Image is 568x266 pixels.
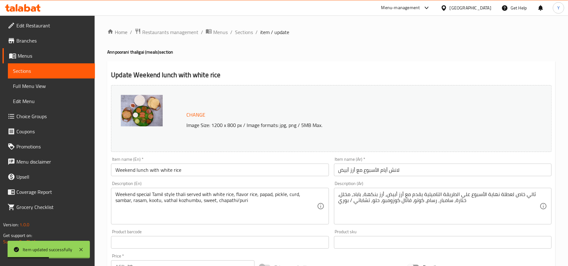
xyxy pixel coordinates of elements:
a: Choice Groups [3,109,95,124]
a: Sections [8,63,95,78]
a: Full Menu View [8,78,95,94]
li: / [230,28,232,36]
a: Menu disclaimer [3,154,95,169]
span: Menu disclaimer [16,158,90,165]
div: Item updated successfully [23,246,72,253]
a: Sections [235,28,253,36]
span: Sections [13,67,90,75]
li: / [255,28,258,36]
div: [GEOGRAPHIC_DATA] [450,4,491,11]
h2: Update Weekend lunch with white rice [111,70,552,80]
textarea: Weekend special Tamil style thali served with white rice, flavor rice, papad, pickle, curd, samba... [115,191,317,221]
input: Enter name En [111,164,329,176]
span: Upsell [16,173,90,181]
span: Promotions [16,143,90,150]
span: Coverage Report [16,188,90,196]
span: Restaurants management [142,28,198,36]
li: / [130,28,132,36]
p: Image Size: 1200 x 800 px / Image formats: jpg, png / 5MB Max. [184,121,500,129]
a: Menus [206,28,228,36]
span: Menus [213,28,228,36]
a: Coupons [3,124,95,139]
a: Branches [3,33,95,48]
span: Y [557,4,560,11]
span: Change [186,110,205,119]
li: / [201,28,203,36]
a: Support.OpsPlatform [3,238,43,246]
a: Grocery Checklist [3,199,95,215]
div: Menu-management [381,4,420,12]
a: Promotions [3,139,95,154]
a: Menus [3,48,95,63]
textarea: ثالي خاص لعطلة نهاية الأسبوع على الطريقة التاميلية يقدم مع أرز أبيض، أرز بنكهة، باباد، مخلل، خثار... [338,191,540,221]
input: Please enter product barcode [111,236,329,249]
a: Upsell [3,169,95,184]
span: Coupons [16,128,90,135]
span: Version: [3,221,19,229]
input: Please enter product sku [334,236,552,249]
input: Enter name Ar [334,164,552,176]
img: mmw_638932709207118039 [121,95,163,126]
span: item / update [260,28,289,36]
button: Change [184,108,208,121]
span: 1.0.0 [20,221,29,229]
nav: breadcrumb [107,28,555,36]
a: Restaurants management [135,28,198,36]
span: Branches [16,37,90,44]
span: Get support on: [3,231,32,240]
a: Edit Menu [8,94,95,109]
a: Home [107,28,127,36]
span: Edit Menu [13,97,90,105]
span: Edit Restaurant [16,22,90,29]
h4: Annpoorani thaligai (meals) section [107,49,555,55]
span: Full Menu View [13,82,90,90]
span: Choice Groups [16,113,90,120]
a: Coverage Report [3,184,95,199]
span: Grocery Checklist [16,203,90,211]
span: Menus [18,52,90,60]
a: Edit Restaurant [3,18,95,33]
